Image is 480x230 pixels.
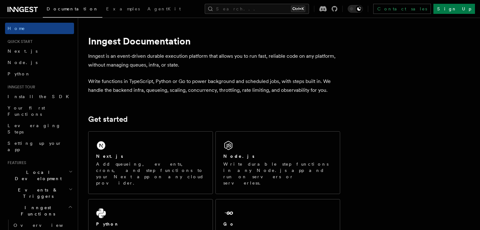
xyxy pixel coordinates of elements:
[5,102,74,120] a: Your first Functions
[8,141,62,152] span: Setting up your app
[5,204,68,217] span: Inngest Functions
[96,161,205,186] p: Add queueing, events, crons, and step functions to your Next app on any cloud provider.
[106,6,140,11] span: Examples
[5,57,74,68] a: Node.js
[433,4,475,14] a: Sign Up
[5,68,74,80] a: Python
[144,2,185,17] a: AgentKit
[88,115,128,124] a: Get started
[5,39,32,44] span: Quick start
[5,184,74,202] button: Events & Triggers
[5,187,69,199] span: Events & Triggers
[373,4,431,14] a: Contact sales
[88,131,213,194] a: Next.jsAdd queueing, events, crons, and step functions to your Next app on any cloud provider.
[147,6,181,11] span: AgentKit
[8,71,31,76] span: Python
[5,120,74,138] a: Leveraging Steps
[5,85,35,90] span: Inngest tour
[102,2,144,17] a: Examples
[5,169,69,182] span: Local Development
[5,23,74,34] a: Home
[8,94,73,99] span: Install the SDK
[348,5,363,13] button: Toggle dark mode
[8,123,61,134] span: Leveraging Steps
[8,49,37,54] span: Next.js
[5,202,74,220] button: Inngest Functions
[215,131,340,194] a: Node.jsWrite durable step functions in any Node.js app and run on servers or serverless.
[223,221,235,227] h2: Go
[96,153,123,159] h2: Next.js
[5,167,74,184] button: Local Development
[5,160,26,165] span: Features
[205,4,309,14] button: Search...Ctrl+K
[47,6,99,11] span: Documentation
[88,77,340,95] p: Write functions in TypeScript, Python or Go to power background and scheduled jobs, with steps bu...
[8,60,37,65] span: Node.js
[8,105,45,117] span: Your first Functions
[43,2,102,18] a: Documentation
[96,221,119,227] h2: Python
[5,45,74,57] a: Next.js
[5,138,74,155] a: Setting up your app
[223,161,332,186] p: Write durable step functions in any Node.js app and run on servers or serverless.
[88,52,340,69] p: Inngest is an event-driven durable execution platform that allows you to run fast, reliable code ...
[14,223,78,228] span: Overview
[291,6,305,12] kbd: Ctrl+K
[8,25,25,32] span: Home
[223,153,254,159] h2: Node.js
[5,91,74,102] a: Install the SDK
[88,35,340,47] h1: Inngest Documentation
